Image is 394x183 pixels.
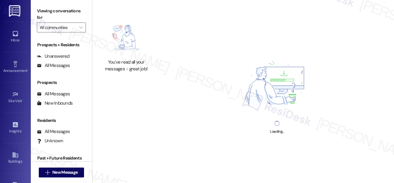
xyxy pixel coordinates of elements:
label: Viewing conversations for [37,6,86,23]
a: Buildings [3,150,28,166]
img: empty-state [102,19,151,56]
i:  [45,170,50,175]
div: New Inbounds [37,100,73,106]
i:  [79,25,82,30]
div: All Messages [37,91,70,97]
div: Past + Future Residents [31,155,92,161]
button: New Message [39,168,84,177]
a: Inbox [3,28,28,45]
a: Insights • [3,119,28,136]
div: All Messages [37,128,70,135]
input: All communities [40,23,76,32]
div: You've read all your messages - great job! [99,59,153,72]
a: Site Visit • [3,89,28,106]
span: • [22,98,23,102]
span: • [27,68,28,72]
span: New Message [52,169,78,176]
span: • [21,128,22,132]
img: ResiDesk Logo [9,5,22,17]
div: All Messages [37,62,70,69]
div: Unknown [37,138,63,144]
div: Loading... [270,128,284,135]
div: Residents [31,117,92,124]
div: Unanswered [37,53,70,60]
div: Prospects + Residents [31,42,92,48]
div: Prospects [31,79,92,86]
